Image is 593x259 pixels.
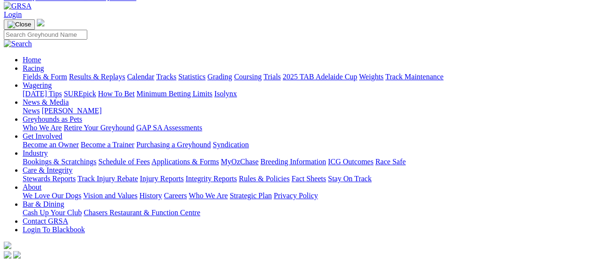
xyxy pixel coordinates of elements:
a: Retire Your Greyhound [64,124,134,132]
div: Care & Integrity [23,175,589,183]
a: Wagering [23,81,52,89]
a: Isolynx [214,90,237,98]
a: News [23,107,40,115]
a: Industry [23,149,48,157]
a: Minimum Betting Limits [136,90,212,98]
div: Racing [23,73,589,81]
a: Cash Up Your Club [23,209,82,217]
a: Privacy Policy [274,192,318,200]
a: Trials [263,73,281,81]
a: Integrity Reports [185,175,237,183]
a: Injury Reports [140,175,184,183]
div: Greyhounds as Pets [23,124,589,132]
div: About [23,192,589,200]
a: Schedule of Fees [98,158,150,166]
a: How To Bet [98,90,135,98]
a: Chasers Restaurant & Function Centre [84,209,200,217]
img: Close [8,21,31,28]
a: Care & Integrity [23,166,73,174]
a: [DATE] Tips [23,90,62,98]
a: Bookings & Scratchings [23,158,96,166]
a: Grading [208,73,232,81]
a: Stewards Reports [23,175,75,183]
a: History [139,192,162,200]
a: Track Injury Rebate [77,175,138,183]
input: Search [4,30,87,40]
img: facebook.svg [4,251,11,259]
img: logo-grsa-white.png [4,242,11,249]
a: About [23,183,42,191]
a: Breeding Information [260,158,326,166]
a: SUREpick [64,90,96,98]
a: Login To Blackbook [23,226,85,234]
a: Become an Owner [23,141,79,149]
a: Strategic Plan [230,192,272,200]
div: News & Media [23,107,589,115]
a: MyOzChase [221,158,259,166]
button: Toggle navigation [4,19,35,30]
a: Vision and Values [83,192,137,200]
div: Bar & Dining [23,209,589,217]
a: [PERSON_NAME] [42,107,101,115]
a: ICG Outcomes [328,158,373,166]
a: Racing [23,64,44,72]
a: GAP SA Assessments [136,124,202,132]
a: Calendar [127,73,154,81]
div: Get Involved [23,141,589,149]
a: News & Media [23,98,69,106]
a: Greyhounds as Pets [23,115,82,123]
a: 2025 TAB Adelaide Cup [283,73,357,81]
a: Who We Are [23,124,62,132]
a: Statistics [178,73,206,81]
a: Get Involved [23,132,62,140]
div: Industry [23,158,589,166]
a: Bar & Dining [23,200,64,208]
img: logo-grsa-white.png [37,19,44,26]
a: Applications & Forms [151,158,219,166]
a: Track Maintenance [385,73,443,81]
a: Rules & Policies [239,175,290,183]
a: Who We Are [189,192,228,200]
a: We Love Our Dogs [23,192,81,200]
img: GRSA [4,2,32,10]
a: Home [23,56,41,64]
a: Stay On Track [328,175,371,183]
a: Contact GRSA [23,217,68,225]
a: Coursing [234,73,262,81]
img: Search [4,40,32,48]
a: Purchasing a Greyhound [136,141,211,149]
a: Fact Sheets [292,175,326,183]
a: Fields & Form [23,73,67,81]
a: Login [4,10,22,18]
div: Wagering [23,90,589,98]
a: Become a Trainer [81,141,134,149]
img: twitter.svg [13,251,21,259]
a: Careers [164,192,187,200]
a: Race Safe [375,158,405,166]
a: Tracks [156,73,176,81]
a: Weights [359,73,384,81]
a: Results & Replays [69,73,125,81]
a: Syndication [213,141,249,149]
